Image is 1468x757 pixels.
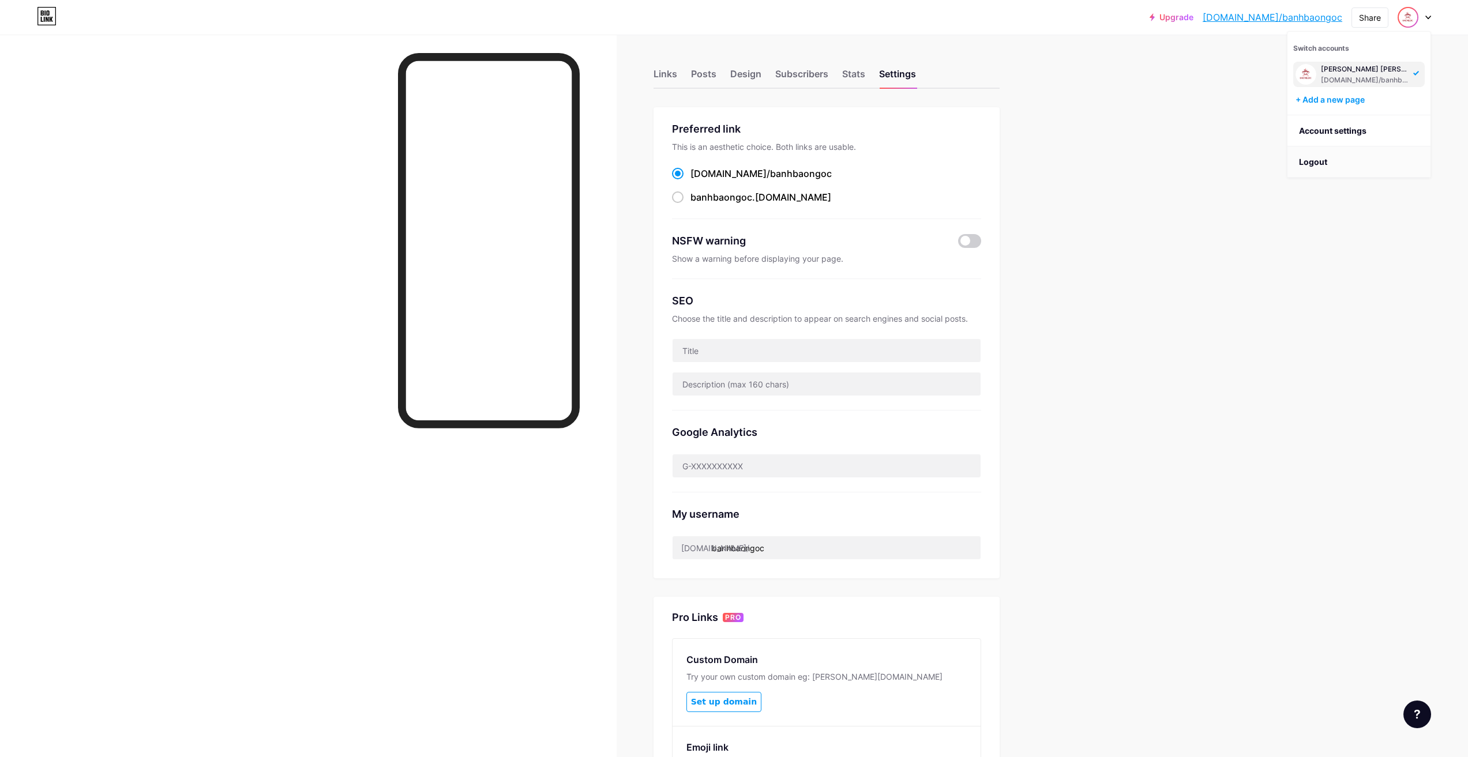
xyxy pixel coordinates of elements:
input: Description (max 160 chars) [673,372,981,396]
span: Set up domain [691,697,757,707]
div: SEO [672,293,981,308]
a: Upgrade [1150,13,1193,22]
div: Preferred link [672,121,981,137]
div: Emoji link [686,740,967,754]
div: + Add a new page [1296,94,1425,106]
img: banhbaongoc [1399,8,1417,27]
span: banhbaongoc [690,191,752,203]
div: [PERSON_NAME] [PERSON_NAME] [1321,65,1410,74]
div: Links [654,67,677,88]
div: NSFW warning [672,233,941,248]
div: [DOMAIN_NAME]/ [681,542,749,554]
div: Posts [691,67,716,88]
div: This is an aesthetic choice. Both links are usable. [672,141,981,153]
div: My username [672,506,981,522]
span: PRO [725,613,741,622]
input: Title [673,339,981,362]
div: Stats [842,67,865,88]
a: Account settings [1287,115,1431,146]
div: Settings [879,67,916,88]
li: Logout [1287,146,1431,178]
a: [DOMAIN_NAME]/banhbaongoc [1203,10,1342,24]
div: .[DOMAIN_NAME] [690,190,831,204]
div: Choose the title and description to appear on search engines and social posts. [672,313,981,325]
div: Design [730,67,761,88]
img: banhbaongoc [1296,64,1316,85]
span: Switch accounts [1293,44,1349,52]
div: Share [1359,12,1381,24]
input: username [673,536,981,559]
div: [DOMAIN_NAME]/banhbaongoc [1321,76,1410,85]
button: Set up domain [686,692,761,712]
div: [DOMAIN_NAME]/ [690,167,832,180]
div: Pro Links [672,611,718,624]
div: Show a warning before displaying your page. [672,253,981,265]
div: Subscribers [775,67,828,88]
span: banhbaongoc [770,168,832,179]
div: Google Analytics [672,424,981,440]
div: Try your own custom domain eg: [PERSON_NAME][DOMAIN_NAME] [686,671,967,683]
input: G-XXXXXXXXXX [673,454,981,477]
div: Custom Domain [686,653,967,666]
